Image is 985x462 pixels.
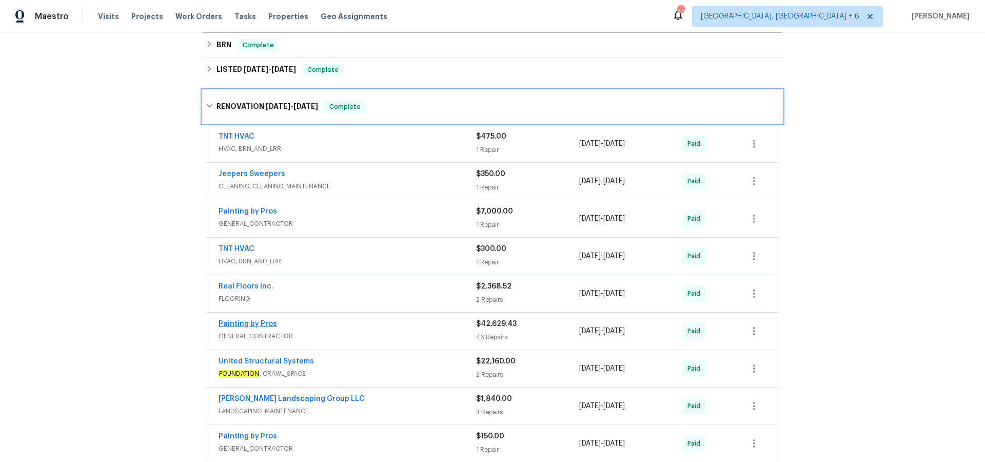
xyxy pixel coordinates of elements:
[476,245,506,253] span: $300.00
[219,320,277,328] a: Painting by Pros
[476,257,579,267] div: 1 Repair
[131,11,163,22] span: Projects
[579,365,601,372] span: [DATE]
[579,290,601,297] span: [DATE]
[476,182,579,192] div: 1 Repair
[476,407,579,417] div: 3 Repairs
[244,66,268,73] span: [DATE]
[476,370,579,380] div: 2 Repairs
[579,139,625,149] span: -
[603,290,625,297] span: [DATE]
[579,251,625,261] span: -
[476,220,579,230] div: 1 Repair
[603,253,625,260] span: [DATE]
[216,101,318,113] h6: RENOVATION
[219,433,277,440] a: Painting by Pros
[476,208,513,215] span: $7,000.00
[216,39,231,51] h6: BRN
[579,214,625,224] span: -
[579,178,601,185] span: [DATE]
[219,208,277,215] a: Painting by Pros
[579,401,625,411] span: -
[219,219,476,229] span: GENERAL_CONTRACTOR
[219,181,476,191] span: CLEANING, CLEANING_MAINTENANCE
[321,11,387,22] span: Geo Assignments
[603,440,625,447] span: [DATE]
[687,438,704,449] span: Paid
[239,40,278,50] span: Complete
[579,438,625,449] span: -
[677,6,684,16] div: 44
[476,320,517,328] span: $42,629.43
[234,13,256,20] span: Tasks
[579,215,601,222] span: [DATE]
[476,170,505,178] span: $350.00
[579,440,601,447] span: [DATE]
[476,295,579,305] div: 2 Repairs
[325,102,365,112] span: Complete
[219,256,476,266] span: HVAC, BRN_AND_LRR
[579,363,625,374] span: -
[687,176,704,186] span: Paid
[203,33,782,57] div: BRN Complete
[908,11,970,22] span: [PERSON_NAME]
[476,445,579,455] div: 1 Repair
[219,331,476,341] span: GENERAL_CONTRACTOR
[603,328,625,335] span: [DATE]
[687,401,704,411] span: Paid
[98,11,119,22] span: Visits
[476,145,579,155] div: 1 Repair
[579,253,601,260] span: [DATE]
[293,103,318,110] span: [DATE]
[579,176,625,186] span: -
[266,103,318,110] span: -
[219,245,254,253] a: TNT HVAC
[219,370,260,377] em: FOUNDATION
[271,66,296,73] span: [DATE]
[219,406,476,416] span: LANDSCAPING_MAINTENANCE
[219,133,254,140] a: TNT HVAC
[687,251,704,261] span: Paid
[701,11,859,22] span: [GEOGRAPHIC_DATA], [GEOGRAPHIC_DATA] + 6
[219,294,476,304] span: FLOORING
[687,139,704,149] span: Paid
[35,11,69,22] span: Maestro
[203,57,782,82] div: LISTED [DATE]-[DATE]Complete
[219,358,314,365] a: United Structural Systems
[579,140,601,147] span: [DATE]
[303,65,343,75] span: Complete
[603,402,625,410] span: [DATE]
[579,328,601,335] span: [DATE]
[687,363,704,374] span: Paid
[219,170,285,178] a: Jeepers Sweepers
[219,444,476,454] span: GENERAL_CONTRACTOR
[579,326,625,336] span: -
[687,214,704,224] span: Paid
[219,144,476,154] span: HVAC, BRN_AND_LRR
[175,11,222,22] span: Work Orders
[579,402,601,410] span: [DATE]
[219,395,365,402] a: [PERSON_NAME] Landscaping Group LLC
[476,433,504,440] span: $150.00
[476,358,516,365] span: $22,160.00
[579,288,625,299] span: -
[219,283,273,290] a: Real Floors Inc.
[268,11,308,22] span: Properties
[687,326,704,336] span: Paid
[476,283,511,290] span: $2,368.52
[476,395,512,402] span: $1,840.00
[603,215,625,222] span: [DATE]
[603,140,625,147] span: [DATE]
[266,103,290,110] span: [DATE]
[219,369,476,379] span: , CRAWL_SPACE
[476,133,506,140] span: $475.00
[203,90,782,123] div: RENOVATION [DATE]-[DATE]Complete
[603,178,625,185] span: [DATE]
[476,332,579,342] div: 46 Repairs
[603,365,625,372] span: [DATE]
[244,66,296,73] span: -
[687,288,704,299] span: Paid
[216,64,296,76] h6: LISTED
